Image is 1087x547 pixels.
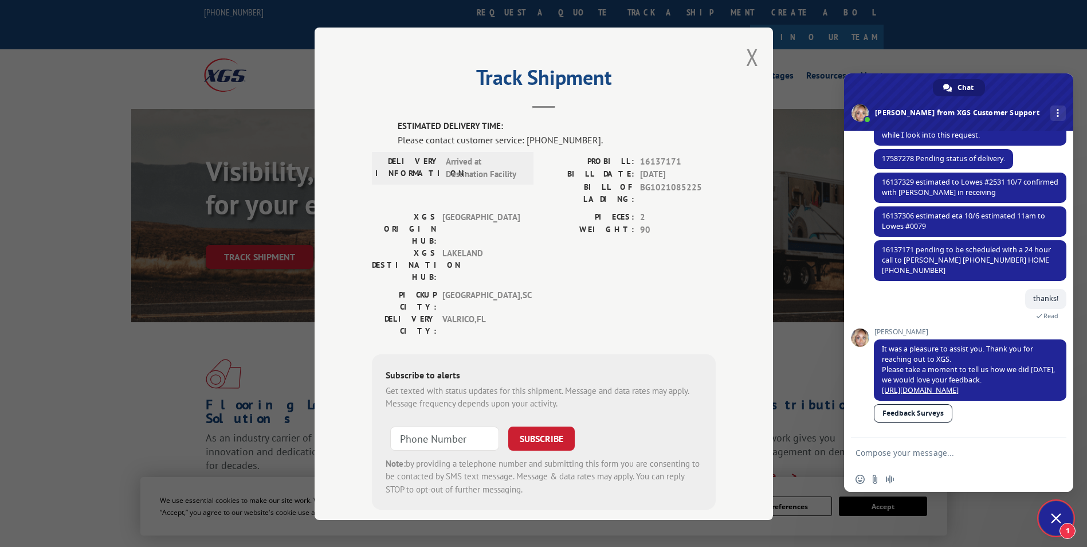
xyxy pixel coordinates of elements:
[442,312,520,337] span: VALRICO , FL
[386,384,702,410] div: Get texted with status updates for this shipment. Message and data rates may apply. Message frequ...
[882,245,1051,275] span: 16137171 pending to be scheduled with a 24 hour call to [PERSON_NAME] [PHONE_NUMBER] HOME [PHONE_...
[544,224,634,237] label: WEIGHT:
[640,210,716,224] span: 2
[442,247,520,283] span: LAKELAND
[386,458,406,468] strong: Note:
[874,328,1066,336] span: [PERSON_NAME]
[870,475,880,484] span: Send a file
[1039,501,1073,536] div: Close chat
[640,155,716,168] span: 16137171
[1033,294,1058,303] span: thanks!
[544,181,634,205] label: BILL OF LADING:
[442,210,520,247] span: [GEOGRAPHIC_DATA]
[885,475,894,484] span: Audio message
[640,224,716,237] span: 90
[933,79,985,96] div: Chat
[640,168,716,181] span: [DATE]
[882,211,1045,231] span: 16137306 estimated eta 10/6 estimated 11am to Lowes #0079
[1059,523,1076,539] span: 1
[390,426,499,450] input: Phone Number
[957,79,974,96] span: Chat
[386,368,702,384] div: Subscribe to alerts
[386,457,702,496] div: by providing a telephone number and submitting this form you are consenting to be contacted by SM...
[544,155,634,168] label: PROBILL:
[856,475,865,484] span: Insert an emoji
[746,42,759,72] button: Close modal
[446,155,523,181] span: Arrived at Destination Facility
[640,181,716,205] span: BG1021085225
[372,288,437,312] label: PICKUP CITY:
[882,177,1058,197] span: 16137329 estimated to Lowes #2531 10/7 confirmed with [PERSON_NAME] in receiving
[398,132,716,146] div: Please contact customer service: [PHONE_NUMBER].
[544,210,634,224] label: PIECES:
[398,120,716,133] label: ESTIMATED DELIVERY TIME:
[882,154,1005,163] span: 17587278 Pending status of delivery.
[375,155,440,181] label: DELIVERY INFORMATION:
[372,69,716,91] h2: Track Shipment
[372,312,437,337] label: DELIVERY CITY:
[372,247,437,283] label: XGS DESTINATION HUB:
[372,210,437,247] label: XGS ORIGIN HUB:
[1043,312,1058,320] span: Read
[508,426,575,450] button: SUBSCRIBE
[882,344,1055,395] span: It was a pleasure to assist you. Thank you for reaching out to XGS. Please take a moment to tell ...
[874,404,952,423] a: Feedback Surveys
[1050,106,1066,121] div: More channels
[882,385,959,395] a: [URL][DOMAIN_NAME]
[442,288,520,312] span: [GEOGRAPHIC_DATA] , SC
[856,448,1037,458] textarea: Compose your message...
[544,168,634,181] label: BILL DATE:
